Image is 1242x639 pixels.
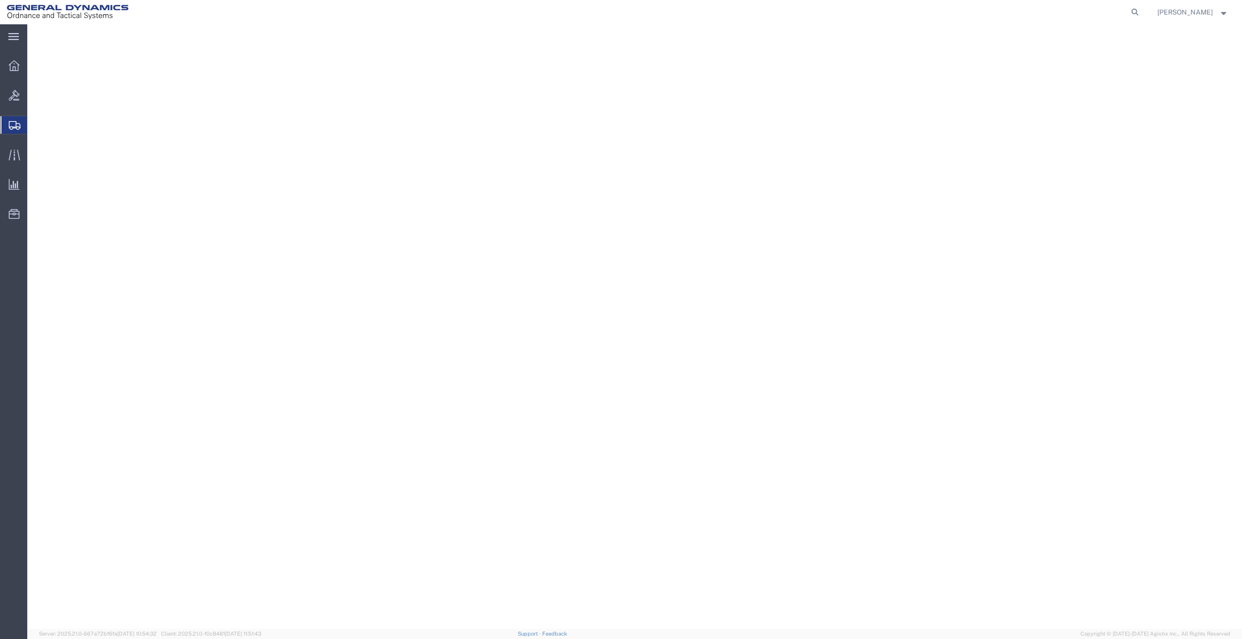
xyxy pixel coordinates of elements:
span: Justin Bowdich [1157,7,1213,18]
span: Server: 2025.21.0-667a72bf6fa [39,631,157,637]
a: Feedback [542,631,567,637]
span: [DATE] 11:51:43 [225,631,261,637]
span: [DATE] 10:54:32 [117,631,157,637]
span: Client: 2025.21.0-f0c8481 [161,631,261,637]
iframe: FS Legacy Container [27,24,1242,629]
img: logo [7,5,128,19]
span: Copyright © [DATE]-[DATE] Agistix Inc., All Rights Reserved [1080,630,1230,638]
button: [PERSON_NAME] [1157,6,1229,18]
a: Support [518,631,542,637]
